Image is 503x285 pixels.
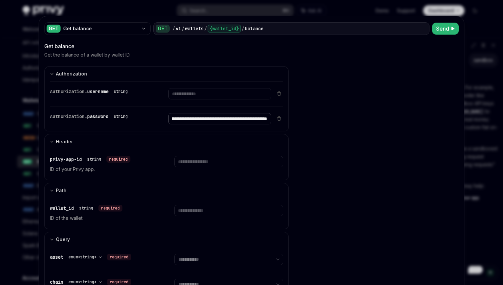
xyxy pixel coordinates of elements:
span: password [87,113,108,119]
span: Send [436,25,449,33]
div: required [106,156,130,163]
div: {wallet_id} [208,25,241,33]
button: expand input section [44,183,289,198]
div: required [107,254,131,260]
span: privy-app-id [50,156,82,162]
div: Header [56,138,73,146]
div: GET [156,25,170,33]
button: expand input section [44,66,289,81]
div: wallet_id [50,205,122,212]
span: Authorization. [50,113,87,119]
div: Authorization.username [50,88,130,95]
p: Get the balance of a wallet by wallet ID. [44,52,130,58]
span: asset [50,254,63,260]
button: GETGet balance [44,22,151,36]
div: Get balance [44,42,289,50]
button: expand input section [44,232,289,247]
button: Send [432,23,459,35]
div: balance [245,25,263,32]
div: required [98,205,122,212]
div: Path [56,187,67,195]
div: string [114,89,128,94]
span: Authorization. [50,88,87,94]
p: ID of the wallet. [50,214,158,222]
div: privy-app-id [50,156,130,163]
div: / [242,25,244,32]
div: / [172,25,175,32]
div: GET [47,25,61,33]
span: wallet_id [50,205,74,211]
div: string [87,157,101,162]
div: Get balance [63,25,138,32]
div: string [79,206,93,211]
div: Authorization [56,70,87,78]
div: / [204,25,207,32]
div: Query [56,235,70,243]
div: string [114,114,128,119]
div: wallets [185,25,204,32]
span: chain [50,279,63,285]
div: / [182,25,184,32]
div: v1 [176,25,181,32]
div: Authorization.password [50,113,130,120]
p: ID of your Privy app. [50,165,158,173]
span: username [87,88,108,94]
div: asset [50,254,131,260]
button: expand input section [44,134,289,149]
